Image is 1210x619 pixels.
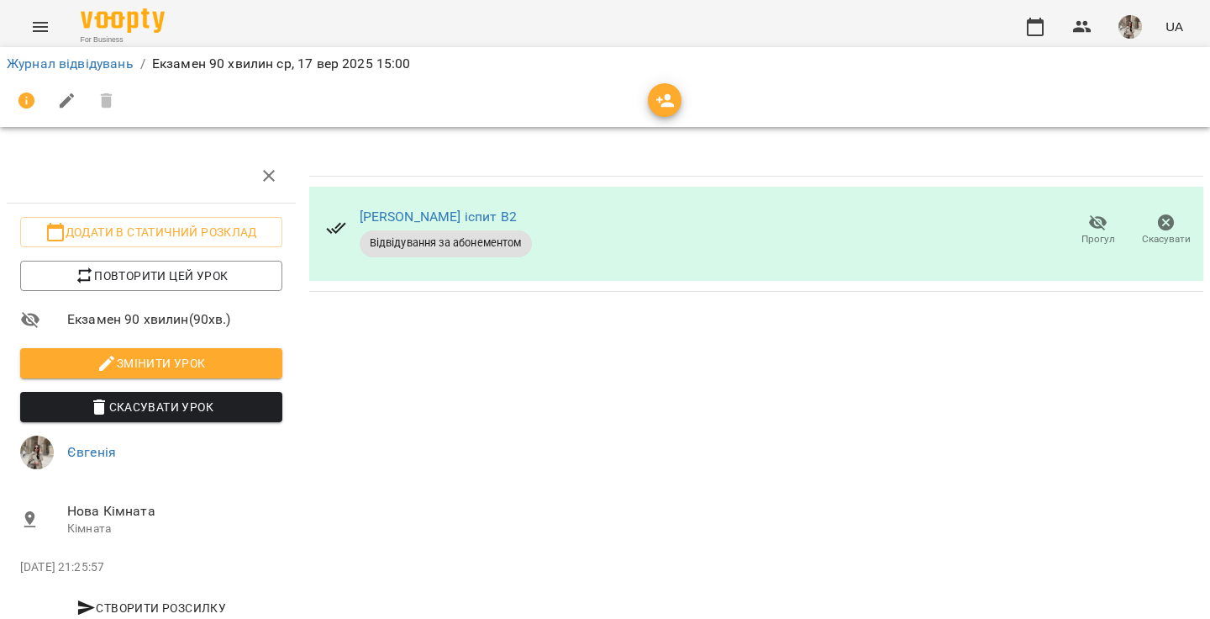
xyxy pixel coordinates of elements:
span: Прогул [1081,232,1115,246]
span: Скасувати Урок [34,397,269,417]
button: Повторити цей урок [20,261,282,291]
p: [DATE] 21:25:57 [20,559,282,576]
a: [PERSON_NAME] іспит В2 [360,209,517,225]
span: Скасувати [1142,232,1191,246]
img: 23b19a708ca7626d3d57947eddedb384.jpeg [1118,15,1142,39]
p: Кімната [67,521,282,537]
span: Змінити урок [34,353,269,373]
span: Повторити цей урок [34,266,269,286]
span: Додати в статичний розклад [34,222,269,242]
span: Нова Кімната [67,501,282,521]
img: 23b19a708ca7626d3d57947eddedb384.jpeg [20,436,54,469]
span: Екзамен 90 хвилин ( 90 хв. ) [67,309,282,330]
button: Змінити урок [20,348,282,378]
a: Журнал відвідувань [7,56,134,71]
a: Євгенія [67,444,116,460]
span: Створити розсилку [27,598,276,618]
button: Прогул [1064,207,1132,254]
nav: breadcrumb [7,54,1203,74]
button: Скасувати Урок [20,392,282,422]
span: UA [1165,18,1183,35]
span: Відвідування за абонементом [360,235,532,251]
p: Екзамен 90 хвилин ср, 17 вер 2025 15:00 [152,54,411,74]
span: For Business [81,34,165,45]
button: UA [1159,11,1190,42]
button: Додати в статичний розклад [20,217,282,247]
li: / [140,54,145,74]
button: Menu [20,7,60,47]
img: Voopty Logo [81,8,165,33]
button: Скасувати [1132,207,1200,254]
